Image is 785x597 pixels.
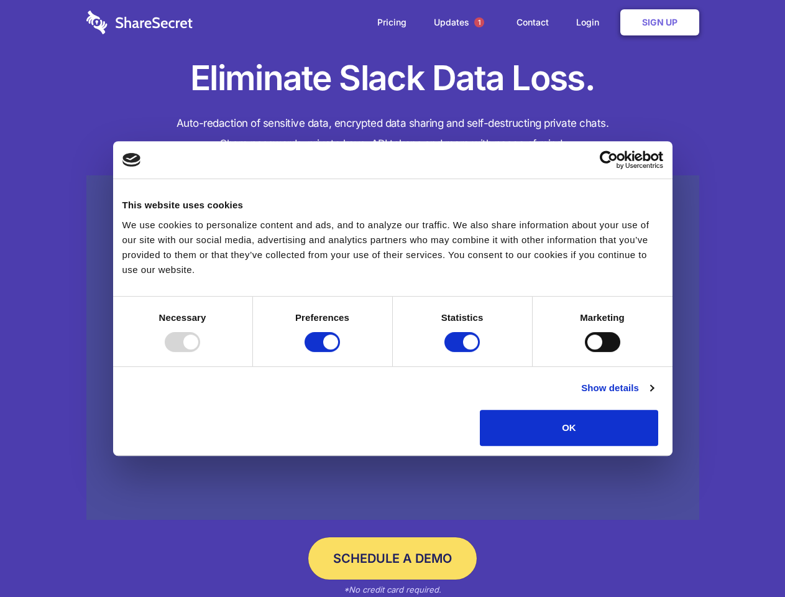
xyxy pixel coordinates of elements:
strong: Necessary [159,312,206,323]
a: Wistia video thumbnail [86,175,699,521]
em: *No credit card required. [344,585,441,595]
a: Usercentrics Cookiebot - opens in a new window [554,150,663,169]
a: Contact [504,3,561,42]
a: Schedule a Demo [308,537,477,580]
img: logo-wordmark-white-trans-d4663122ce5f474addd5e946df7df03e33cb6a1c49d2221995e7729f52c070b2.svg [86,11,193,34]
div: This website uses cookies [122,198,663,213]
img: logo [122,153,141,167]
button: OK [480,410,658,446]
a: Pricing [365,3,419,42]
h1: Eliminate Slack Data Loss. [86,56,699,101]
strong: Statistics [441,312,484,323]
a: Sign Up [620,9,699,35]
strong: Marketing [580,312,625,323]
strong: Preferences [295,312,349,323]
div: We use cookies to personalize content and ads, and to analyze our traffic. We also share informat... [122,218,663,277]
span: 1 [474,17,484,27]
a: Show details [581,381,653,396]
a: Login [564,3,618,42]
h4: Auto-redaction of sensitive data, encrypted data sharing and self-destructing private chats. Shar... [86,113,699,154]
